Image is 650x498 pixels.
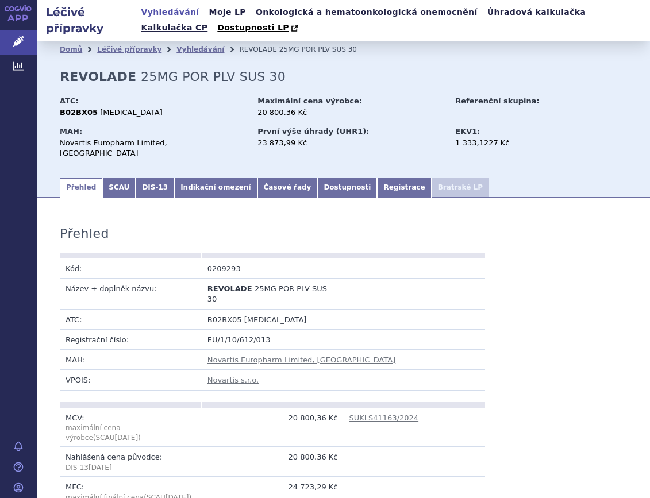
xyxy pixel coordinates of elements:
[60,108,98,117] strong: B02BX05
[66,424,141,442] span: (SCAU )
[206,5,249,20] a: Moje LP
[207,284,252,293] span: REVOLADE
[257,138,444,148] div: 23 873,99 Kč
[60,96,79,105] strong: ATC:
[60,226,109,241] h3: Přehled
[60,70,136,84] strong: REVOLADE
[484,5,590,20] a: Úhradová kalkulačka
[257,178,318,198] a: Časové řady
[60,178,102,198] a: Přehled
[455,127,480,136] strong: EKV1:
[176,45,224,53] a: Vyhledávání
[37,4,138,36] h2: Léčivé přípravky
[60,447,202,477] td: Nahlášená cena původce:
[257,96,362,105] strong: Maximální cena výrobce:
[66,463,196,473] p: DIS-13
[207,356,396,364] a: Novartis Europharm Limited, [GEOGRAPHIC_DATA]
[317,178,377,198] a: Dostupnosti
[60,138,247,159] div: Novartis Europharm Limited, [GEOGRAPHIC_DATA]
[257,127,369,136] strong: První výše úhrady (UHR1):
[60,370,202,390] td: VPOIS:
[174,178,257,198] a: Indikační omezení
[202,258,344,279] td: 0209293
[60,309,202,329] td: ATC:
[244,315,307,324] span: [MEDICAL_DATA]
[207,315,242,324] span: B02BX05
[239,45,276,53] span: REVOLADE
[202,447,344,477] td: 20 800,36 Kč
[66,424,121,442] span: maximální cena výrobce
[202,408,344,447] td: 20 800,36 Kč
[60,258,202,279] td: Kód:
[455,107,584,118] div: -
[114,434,138,442] span: [DATE]
[202,329,486,349] td: EU/1/10/612/013
[377,178,431,198] a: Registrace
[60,408,202,447] td: MCV:
[138,20,211,36] a: Kalkulačka CP
[214,20,304,36] a: Dostupnosti LP
[97,45,161,53] a: Léčivé přípravky
[102,178,136,198] a: SCAU
[455,96,539,105] strong: Referenční skupina:
[136,178,174,198] a: DIS-13
[60,279,202,309] td: Název + doplněk názvu:
[60,329,202,349] td: Registrační číslo:
[60,45,82,53] a: Domů
[100,108,163,117] span: [MEDICAL_DATA]
[207,376,259,384] a: Novartis s.r.o.
[60,127,82,136] strong: MAH:
[455,138,584,148] div: 1 333,1227 Kč
[141,70,286,84] span: 25MG POR PLV SUS 30
[89,464,112,472] span: [DATE]
[252,5,481,20] a: Onkologická a hematoonkologická onemocnění
[207,284,327,303] span: 25MG POR PLV SUS 30
[257,107,444,118] div: 20 800,36 Kč
[60,350,202,370] td: MAH:
[349,414,419,422] a: SUKLS41163/2024
[279,45,357,53] span: 25MG POR PLV SUS 30
[217,23,289,32] span: Dostupnosti LP
[138,5,203,20] a: Vyhledávání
